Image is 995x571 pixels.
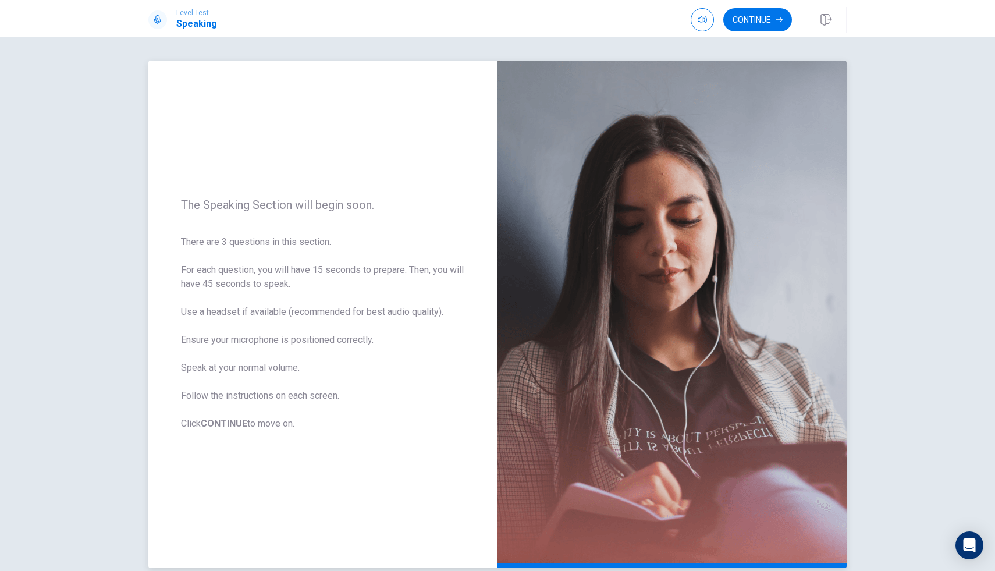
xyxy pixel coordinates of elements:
div: Open Intercom Messenger [955,531,983,559]
span: The Speaking Section will begin soon. [181,198,465,212]
button: Continue [723,8,792,31]
span: There are 3 questions in this section. For each question, you will have 15 seconds to prepare. Th... [181,235,465,431]
span: Level Test [176,9,217,17]
img: speaking intro [497,61,847,568]
h1: Speaking [176,17,217,31]
b: CONTINUE [201,418,247,429]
